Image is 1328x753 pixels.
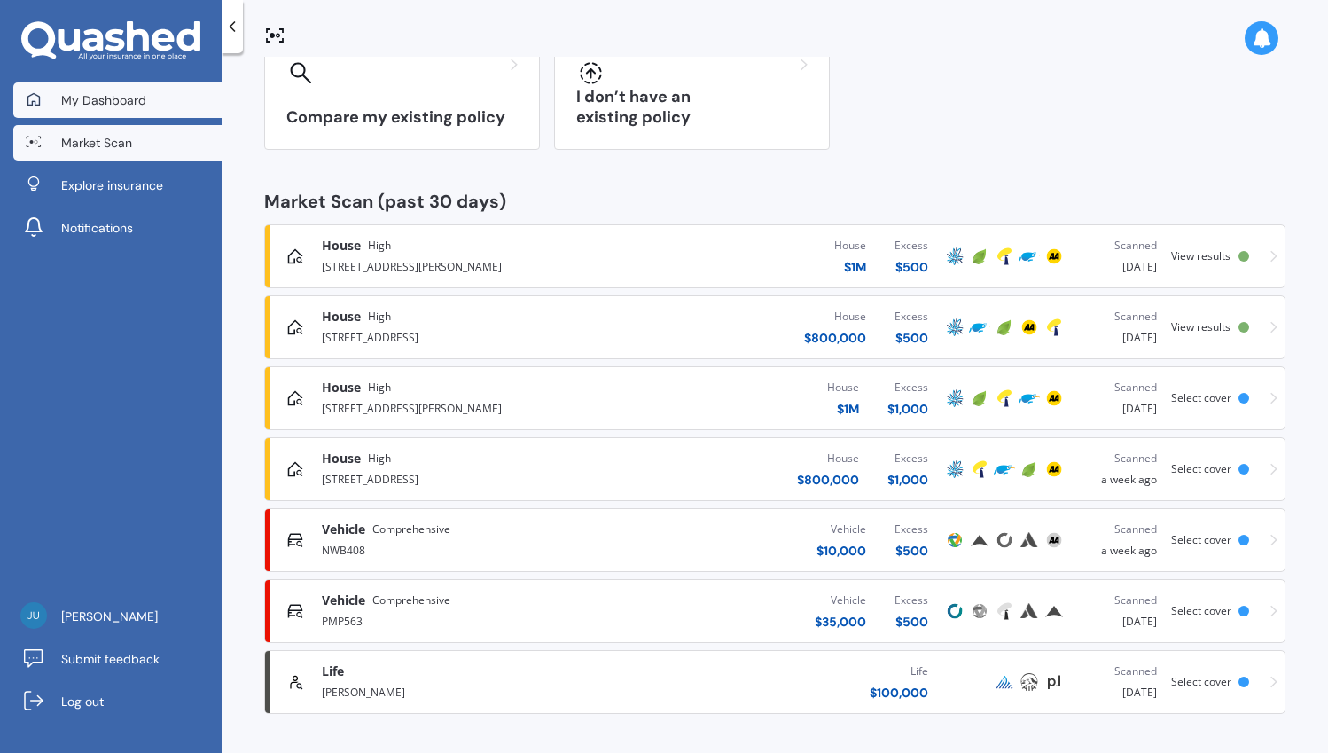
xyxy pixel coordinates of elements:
div: $ 800,000 [797,471,859,489]
a: Life[PERSON_NAME]Life$100,000Pinnacle LifeAIAPartners LifeScanned[DATE]Select cover [264,650,1285,714]
div: Life [870,663,928,680]
div: $ 500 [894,329,928,347]
div: Scanned [1081,379,1157,396]
span: High [368,237,391,255]
div: House [834,237,866,255]
h3: I don’t have an existing policy [576,87,808,128]
span: Select cover [1171,532,1231,547]
img: Protecta [944,529,965,551]
div: House [804,308,866,326]
h3: Compare my existing policy [286,107,518,128]
span: Notifications [61,219,133,237]
span: Market Scan [61,134,132,152]
img: AA [1043,388,1065,409]
a: Log out [13,684,222,719]
img: Initio [1019,459,1040,480]
div: [STREET_ADDRESS] [322,467,614,489]
div: a week ago [1081,521,1157,560]
img: Trade Me Insurance [994,459,1015,480]
div: Scanned [1081,521,1157,538]
div: $ 1M [827,400,859,418]
img: Tower [969,459,990,480]
img: Tower [1043,317,1065,338]
img: Protecta [969,600,990,622]
span: Log out [61,693,104,710]
span: Life [322,663,344,680]
img: Tower [994,246,1015,267]
div: [STREET_ADDRESS][PERSON_NAME] [322,255,614,276]
div: Excess [894,521,928,538]
span: Vehicle [322,592,365,609]
span: Select cover [1171,674,1231,689]
span: My Dashboard [61,91,146,109]
div: $ 35,000 [815,613,866,631]
img: AA [1019,317,1040,338]
a: Notifications [13,210,222,246]
span: View results [1171,248,1230,263]
img: AMP [944,459,965,480]
span: High [368,450,391,467]
div: Scanned [1081,308,1157,326]
span: Comprehensive [372,521,450,538]
span: House [322,379,361,396]
div: Vehicle [816,521,866,538]
img: AA [1043,459,1065,480]
div: [DATE] [1081,237,1157,276]
div: $ 500 [894,542,928,560]
img: Cove [944,600,965,622]
span: View results [1171,319,1230,334]
div: $ 500 [894,258,928,276]
div: Excess [894,308,928,326]
img: Partners Life [1043,671,1065,693]
div: $ 100,000 [870,684,928,702]
div: Excess [887,379,928,396]
span: Select cover [1171,603,1231,618]
div: [STREET_ADDRESS] [322,326,614,347]
div: Scanned [1081,237,1157,255]
a: Market Scan [13,125,222,161]
div: House [827,379,859,396]
a: HouseHigh[STREET_ADDRESS][PERSON_NAME]House$1MExcess$1,000AMPInitioTowerTrade Me InsuranceAAScann... [264,366,1285,430]
span: Explore insurance [61,176,163,194]
img: AMP [944,388,965,409]
img: Cove [994,529,1015,551]
img: Tower [994,600,1015,622]
div: Scanned [1081,663,1157,680]
div: $ 500 [894,613,928,631]
div: Excess [894,237,928,255]
span: Vehicle [322,521,365,538]
span: House [322,450,361,467]
span: [PERSON_NAME] [61,608,158,625]
a: HouseHigh[STREET_ADDRESS][PERSON_NAME]House$1MExcess$500AMPInitioTowerTrade Me InsuranceAAScanned... [264,224,1285,288]
div: [PERSON_NAME] [322,680,614,702]
a: HouseHigh[STREET_ADDRESS]House$800,000Excess$1,000AMPTowerTrade Me InsuranceInitioAAScanneda week... [264,437,1285,501]
img: Initio [969,388,990,409]
div: [STREET_ADDRESS][PERSON_NAME] [322,396,614,418]
div: [DATE] [1081,592,1157,631]
span: High [368,308,391,326]
img: Trade Me Insurance [969,317,990,338]
img: Tower [994,388,1015,409]
img: Provident [1043,600,1065,622]
div: $ 800,000 [804,329,866,347]
a: My Dashboard [13,82,222,118]
span: House [322,308,361,326]
div: [DATE] [1081,308,1157,347]
img: Trade Me Insurance [1019,388,1040,409]
img: AA [1043,529,1065,551]
span: Submit feedback [61,650,160,668]
img: AA [1043,246,1065,267]
div: PMP563 [322,609,614,631]
span: House [322,237,361,255]
span: High [368,379,391,396]
img: Autosure [1019,529,1040,551]
a: HouseHigh[STREET_ADDRESS]House$800,000Excess$500AMPTrade Me InsuranceInitioAATowerScanned[DATE]Vi... [264,295,1285,359]
a: Submit feedback [13,641,222,677]
div: Excess [887,450,928,467]
div: House [797,450,859,467]
span: Select cover [1171,390,1231,405]
div: NWB408 [322,538,614,560]
div: Scanned [1081,450,1157,467]
div: $ 1M [834,258,866,276]
span: Comprehensive [372,592,450,609]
